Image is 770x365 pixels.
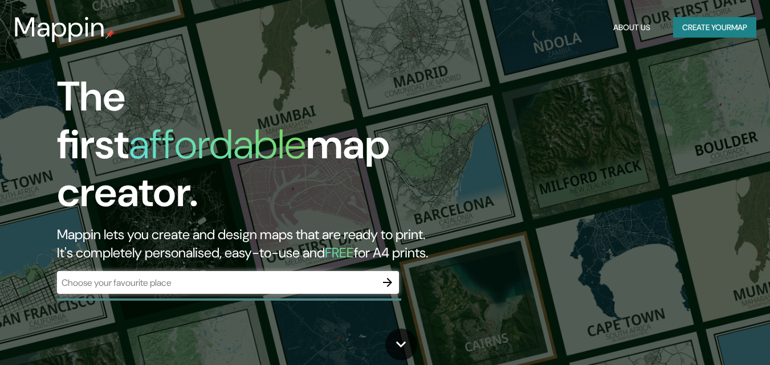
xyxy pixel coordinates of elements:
[14,11,105,43] h3: Mappin
[609,17,655,38] button: About Us
[57,73,442,225] h1: The first map creator.
[673,17,756,38] button: Create yourmap
[57,276,376,289] input: Choose your favourite place
[129,118,306,171] h1: affordable
[325,244,354,261] h5: FREE
[57,225,442,262] h2: Mappin lets you create and design maps that are ready to print. It's completely personalised, eas...
[105,30,115,39] img: mappin-pin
